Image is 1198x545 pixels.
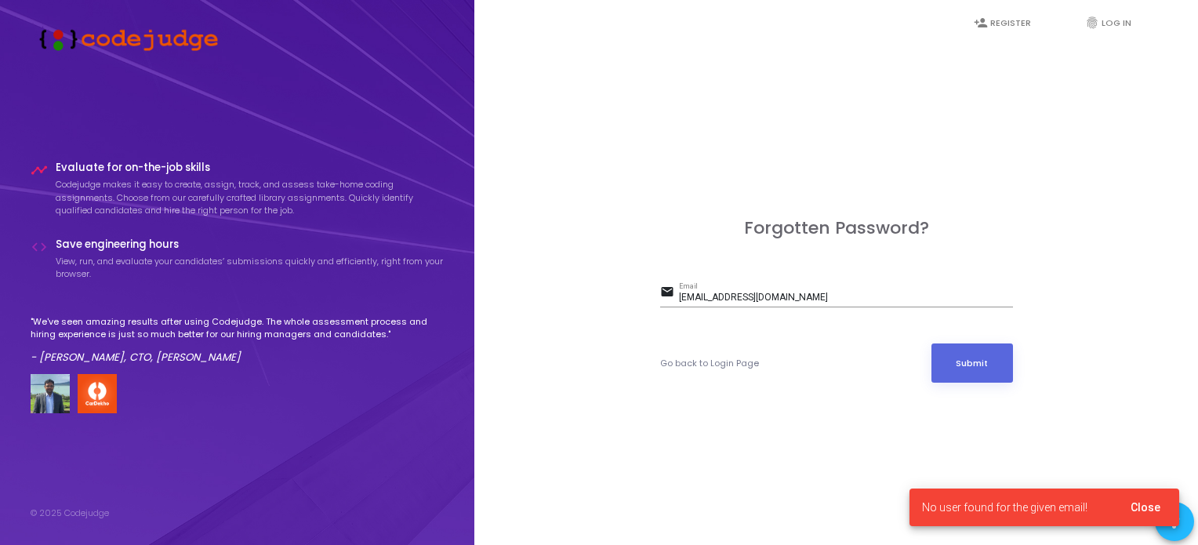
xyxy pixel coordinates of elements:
button: Submit [931,343,1013,383]
input: Email [679,292,1013,303]
em: - [PERSON_NAME], CTO, [PERSON_NAME] [31,350,241,365]
p: "We've seen amazing results after using Codejudge. The whole assessment process and hiring experi... [31,315,445,341]
a: Go back to Login Page [660,357,759,370]
img: user image [31,374,70,413]
i: timeline [31,162,48,179]
img: company-logo [78,374,117,413]
h3: Forgotten Password? [660,218,1013,238]
mat-icon: email [660,284,679,303]
i: fingerprint [1085,16,1099,30]
i: person_add [974,16,988,30]
p: View, run, and evaluate your candidates’ submissions quickly and efficiently, right from your bro... [56,255,445,281]
span: Close [1131,501,1160,514]
div: © 2025 Codejudge [31,507,109,520]
a: fingerprintLog In [1069,5,1164,42]
a: person_addRegister [958,5,1052,42]
h4: Evaluate for on-the-job skills [56,162,445,174]
p: Codejudge makes it easy to create, assign, track, and assess take-home coding assignments. Choose... [56,178,445,217]
button: Close [1118,493,1173,521]
h4: Save engineering hours [56,238,445,251]
span: No user found for the given email! [922,500,1087,515]
i: code [31,238,48,256]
